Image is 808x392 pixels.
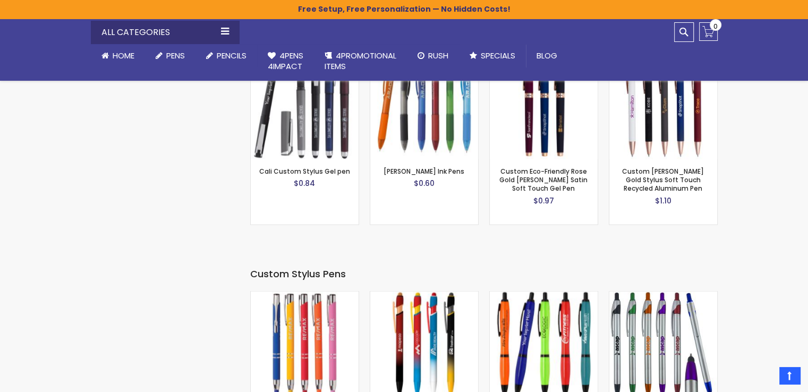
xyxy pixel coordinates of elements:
[499,167,588,193] a: Custom Eco-Friendly Rose Gold [PERSON_NAME] Satin Soft Touch Gel Pen
[481,50,515,61] span: Specials
[526,44,568,67] a: Blog
[490,291,598,300] a: Neon-Bright Promo Pens - Special Offer
[384,167,464,176] a: [PERSON_NAME] Ink Pens
[609,52,717,159] img: Custom Lexi Rose Gold Stylus Soft Touch Recycled Aluminum Pen
[533,195,554,206] span: $0.97
[370,52,478,159] img: Cliff Gel Ink Pens
[250,267,346,280] span: Custom Stylus Pens
[251,52,359,159] img: Cali Custom Stylus Gel pen
[537,50,557,61] span: Blog
[428,50,448,61] span: Rush
[325,50,396,72] span: 4PROMOTIONAL ITEMS
[195,44,257,67] a: Pencils
[490,52,598,159] img: Custom Eco-Friendly Rose Gold Earl Satin Soft Touch Gel Pen
[655,195,671,206] span: $1.10
[713,21,718,31] span: 0
[268,50,303,72] span: 4Pens 4impact
[166,50,185,61] span: Pens
[91,44,145,67] a: Home
[609,291,717,300] a: Slim Jen Silver Stylus
[407,44,459,67] a: Rush
[622,167,704,193] a: Custom [PERSON_NAME] Gold Stylus Soft Touch Recycled Aluminum Pen
[145,44,195,67] a: Pens
[257,44,314,79] a: 4Pens4impact
[217,50,246,61] span: Pencils
[459,44,526,67] a: Specials
[91,21,240,44] div: All Categories
[251,291,359,300] a: Color Stylus Pens
[294,178,315,189] span: $0.84
[370,291,478,300] a: Superhero Ellipse Softy Pen with Stylus - Laser Engraved
[314,44,407,79] a: 4PROMOTIONALITEMS
[113,50,134,61] span: Home
[259,167,350,176] a: Cali Custom Stylus Gel pen
[699,22,718,41] a: 0
[720,363,808,392] iframe: Google Customer Reviews
[414,178,435,189] span: $0.60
